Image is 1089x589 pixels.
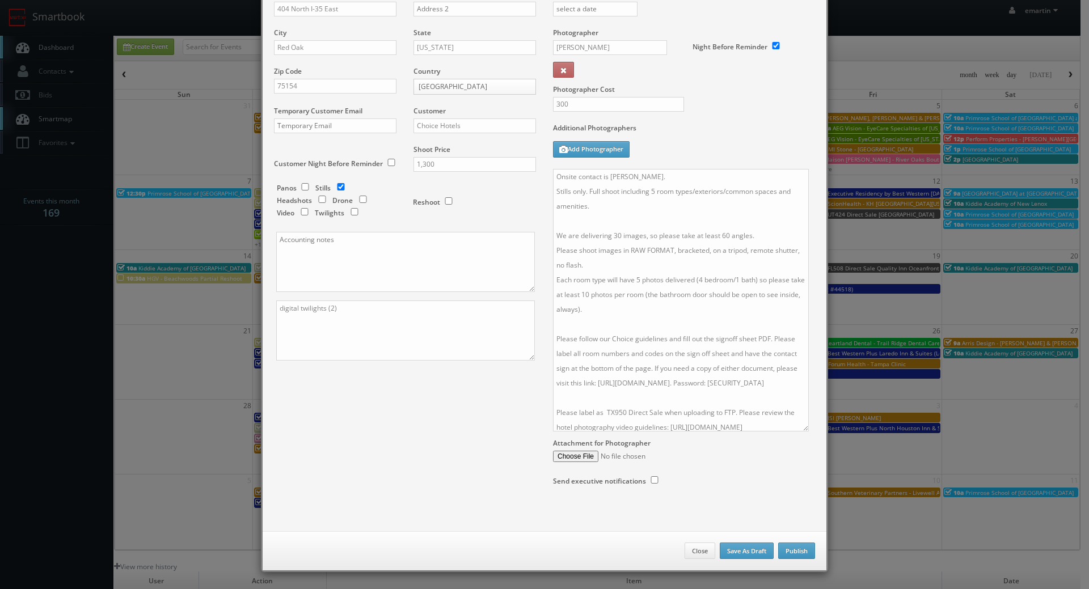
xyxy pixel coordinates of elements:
label: Shoot Price [413,145,450,154]
label: Drone [332,196,353,205]
label: Headshots [277,196,312,205]
label: Temporary Customer Email [274,106,362,116]
label: Additional Photographers [553,123,815,138]
label: Stills [315,183,331,193]
input: Address 2 [413,2,536,16]
label: Photographer [553,28,598,37]
input: Address [274,2,396,16]
label: Video [277,208,294,218]
button: Close [685,543,715,560]
label: City [274,28,286,37]
label: Zip Code [274,66,302,76]
input: Zip Code [274,79,396,94]
label: Attachment for Photographer [553,438,651,448]
a: [GEOGRAPHIC_DATA] [413,79,536,95]
button: Save As Draft [720,543,774,560]
input: Photographer Cost [553,97,684,112]
label: Send executive notifications [553,476,646,486]
input: Temporary Email [274,118,396,133]
label: Reshoot [413,197,440,207]
button: Add Photographer [553,141,630,158]
input: Shoot Price [413,157,536,172]
button: Publish [778,543,815,560]
label: Photographer Cost [544,84,824,94]
label: Twilights [315,208,344,218]
input: Select a photographer [553,40,667,55]
span: [GEOGRAPHIC_DATA] [419,79,521,94]
label: Country [413,66,440,76]
label: Night Before Reminder [693,42,767,52]
input: City [274,40,396,55]
label: State [413,28,431,37]
input: Select a state [413,40,536,55]
input: select a date [553,2,638,16]
label: Customer [413,106,446,116]
label: Panos [277,183,297,193]
input: Select a customer [413,118,536,133]
label: Customer Night Before Reminder [274,159,383,168]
